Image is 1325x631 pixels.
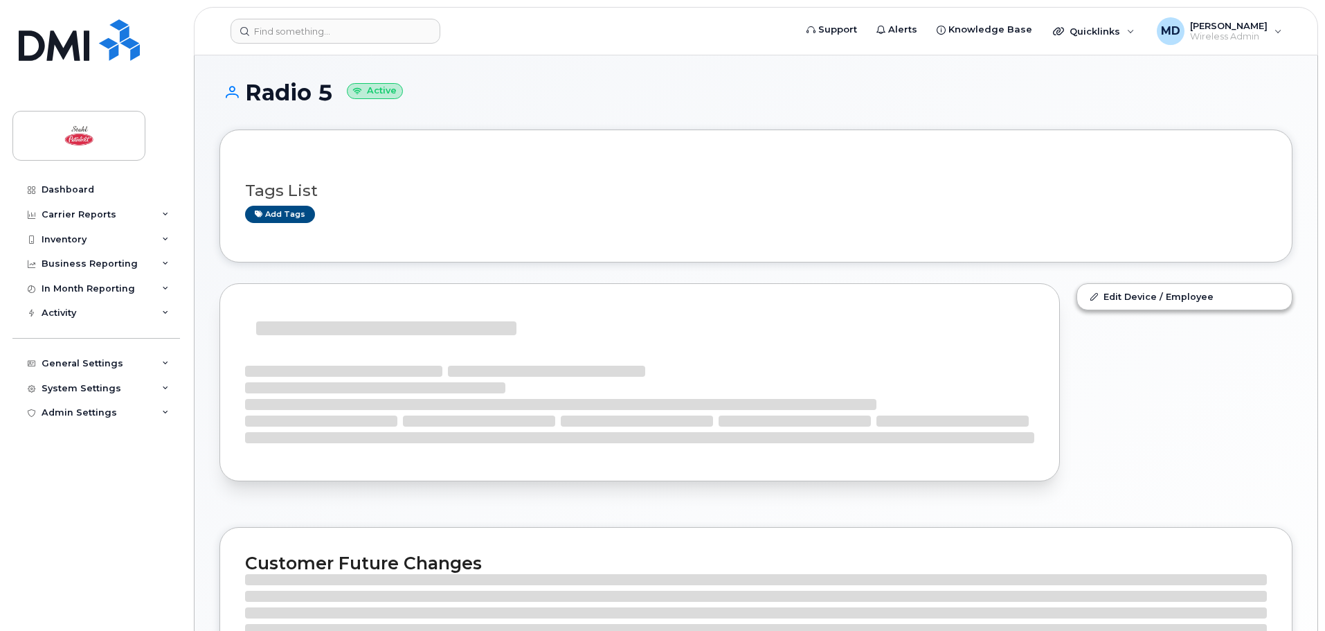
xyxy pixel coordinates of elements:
[245,182,1267,199] h3: Tags List
[245,553,1267,574] h2: Customer Future Changes
[347,83,403,99] small: Active
[1077,284,1292,309] a: Edit Device / Employee
[245,206,315,223] a: Add tags
[219,80,1292,105] h1: Radio 5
